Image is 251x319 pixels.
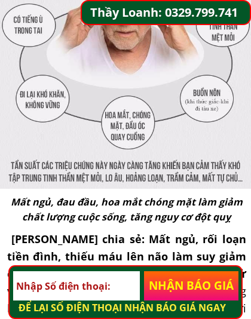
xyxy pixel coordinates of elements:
p: NHẬN BÁO GIÁ [144,271,238,301]
input: Nhập Số điện thoại: [13,271,139,301]
div: Mất ngủ, đau đầu, hoa mắt chóng mặt làm giảm chất lượng cuộc sống, tăng nguy cơ đột quỵ [9,195,244,225]
h3: ĐỂ LẠI SỐ ĐIỆN THOẠI NHẬN BÁO GIÁ NGAY [19,300,238,316]
a: Thầy Loanh: 0329.799.741 [90,3,251,22]
span: [PERSON_NAME] chia sẻ: Mất ngủ, rối loạn tiền đình, thiếu máu lên não làm suy giảm chất lượng cuộ... [7,232,246,297]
